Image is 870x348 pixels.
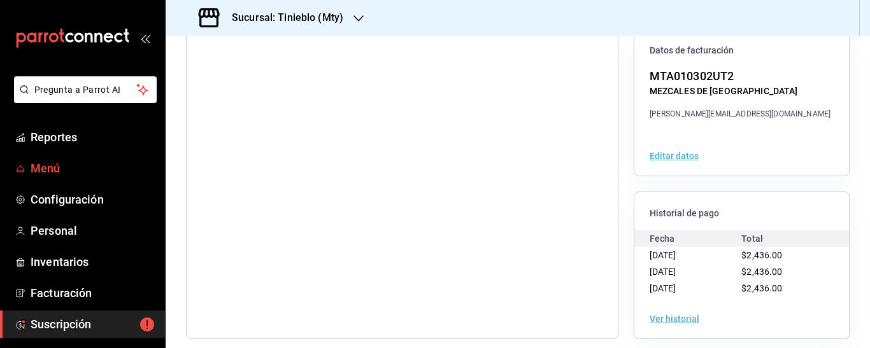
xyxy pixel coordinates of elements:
span: Pregunta a Parrot AI [34,83,137,97]
span: Suscripción [31,316,155,333]
span: Inventarios [31,253,155,270]
span: Datos de facturación [650,45,834,57]
span: Reportes [31,129,155,146]
div: MTA010302UT2 [650,67,831,85]
div: [DATE] [650,263,742,280]
span: $2,436.00 [741,267,782,277]
div: Total [741,230,834,247]
span: Personal [31,222,155,239]
div: Fecha [650,230,742,247]
div: MEZCALES DE [GEOGRAPHIC_DATA] [650,85,831,98]
div: [DATE] [650,280,742,296]
a: Pregunta a Parrot AI [9,92,157,106]
span: $2,436.00 [741,250,782,260]
span: $2,436.00 [741,283,782,293]
div: [PERSON_NAME][EMAIL_ADDRESS][DOMAIN_NAME] [650,108,831,120]
span: Menú [31,160,155,177]
button: Pregunta a Parrot AI [14,76,157,103]
h3: Sucursal: Tinieblo (Mty) [222,10,343,25]
button: Ver historial [650,314,699,323]
span: Facturación [31,284,155,302]
span: Historial de pago [650,207,834,219]
span: Configuración [31,191,155,208]
button: Editar datos [650,151,699,160]
div: [DATE] [650,247,742,263]
button: open_drawer_menu [140,33,150,43]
